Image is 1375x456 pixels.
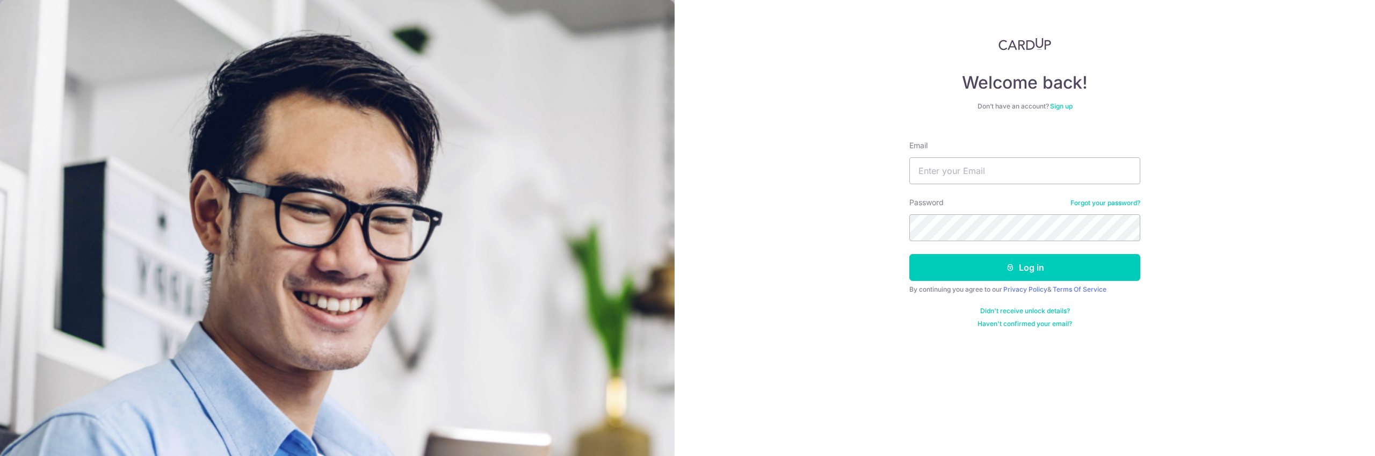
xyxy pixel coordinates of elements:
div: Don’t have an account? [909,102,1140,111]
button: Log in [909,254,1140,281]
label: Password [909,197,944,208]
a: Haven't confirmed your email? [978,320,1072,328]
a: Forgot your password? [1070,199,1140,207]
a: Privacy Policy [1003,285,1047,293]
label: Email [909,140,928,151]
div: By continuing you agree to our & [909,285,1140,294]
a: Terms Of Service [1053,285,1106,293]
input: Enter your Email [909,157,1140,184]
a: Sign up [1050,102,1073,110]
h4: Welcome back! [909,72,1140,93]
img: CardUp Logo [998,38,1051,50]
a: Didn't receive unlock details? [980,307,1070,315]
